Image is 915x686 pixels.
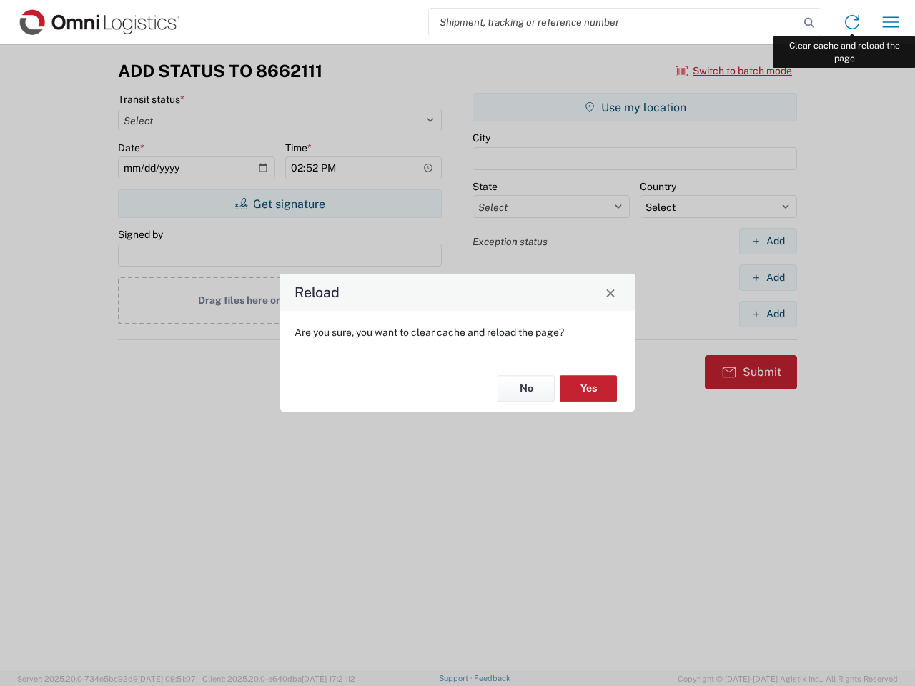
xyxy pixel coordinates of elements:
input: Shipment, tracking or reference number [429,9,799,36]
button: Close [600,282,620,302]
h4: Reload [295,282,340,303]
p: Are you sure, you want to clear cache and reload the page? [295,326,620,339]
button: Yes [560,375,617,402]
button: No [498,375,555,402]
